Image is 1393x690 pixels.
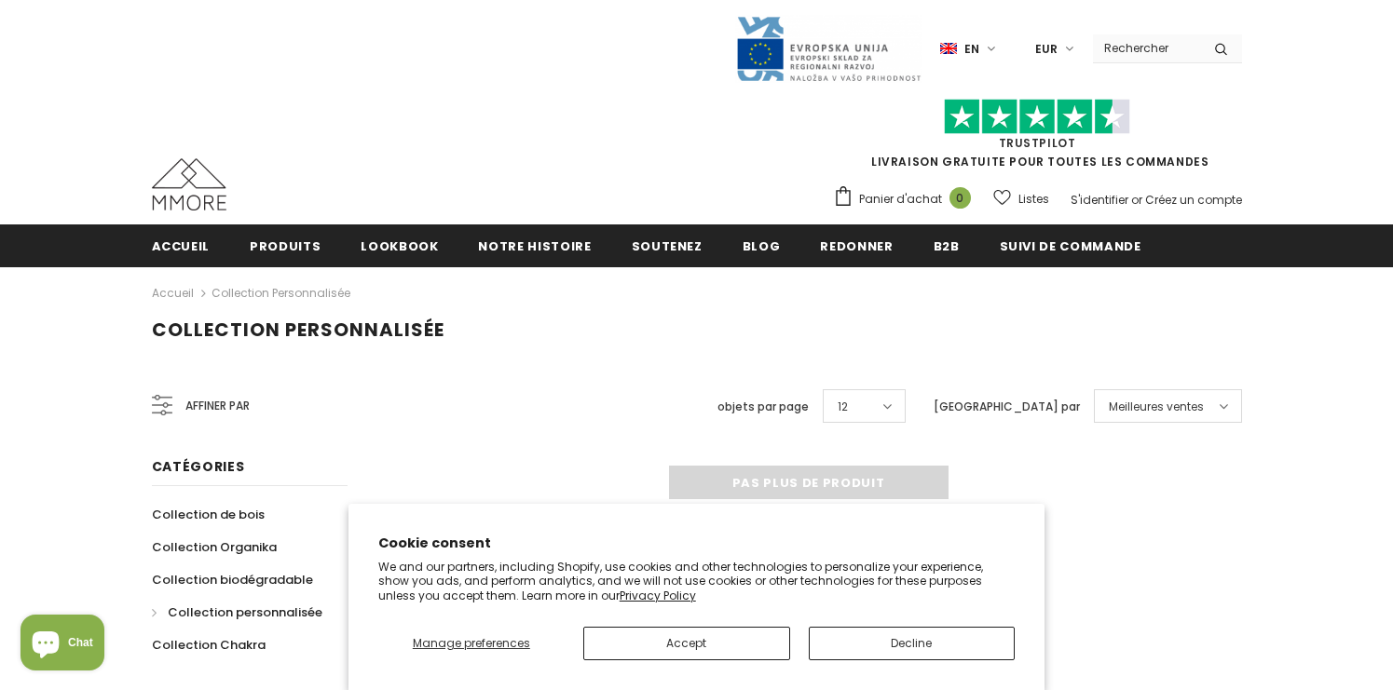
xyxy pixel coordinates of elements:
[934,398,1080,416] label: [GEOGRAPHIC_DATA] par
[735,15,922,83] img: Javni Razpis
[152,457,245,476] span: Catégories
[152,629,266,661] a: Collection Chakra
[250,237,321,255] span: Produits
[478,237,591,255] span: Notre histoire
[413,635,530,651] span: Manage preferences
[1071,192,1128,208] a: S'identifier
[152,506,265,523] span: Collection de bois
[250,224,321,266] a: Produits
[1000,224,1141,266] a: Suivi de commande
[743,237,781,255] span: Blog
[620,588,696,603] a: Privacy Policy
[478,224,591,266] a: Notre histoire
[378,560,1016,603] p: We and our partners, including Shopify, use cookies and other technologies to personalize your ex...
[949,187,971,209] span: 0
[859,190,942,209] span: Panier d'achat
[152,571,313,589] span: Collection biodégradable
[999,135,1076,151] a: TrustPilot
[152,237,211,255] span: Accueil
[152,531,277,563] a: Collection Organika
[168,603,322,621] span: Collection personnalisée
[717,398,809,416] label: objets par page
[934,224,960,266] a: B2B
[583,627,790,660] button: Accept
[632,224,703,266] a: soutenez
[809,627,1016,660] button: Decline
[152,538,277,556] span: Collection Organika
[152,317,444,343] span: Collection personnalisée
[152,224,211,266] a: Accueil
[1000,237,1141,255] span: Suivi de commande
[185,396,250,416] span: Affiner par
[833,185,980,213] a: Panier d'achat 0
[152,158,226,210] img: Cas MMORE
[1093,34,1200,61] input: Search Site
[993,183,1049,215] a: Listes
[838,398,848,416] span: 12
[152,498,265,531] a: Collection de bois
[152,596,322,629] a: Collection personnalisée
[1109,398,1204,416] span: Meilleures ventes
[15,615,110,675] inbox-online-store-chat: Shopify online store chat
[964,40,979,59] span: en
[1131,192,1142,208] span: or
[944,99,1130,135] img: Faites confiance aux étoiles pilotes
[152,563,313,596] a: Collection biodégradable
[152,282,194,304] a: Accueil
[934,237,960,255] span: B2B
[152,636,266,654] span: Collection Chakra
[833,107,1242,169] span: LIVRAISON GRATUITE POUR TOUTES LES COMMANDES
[940,41,957,57] img: i-lang-1.png
[361,224,438,266] a: Lookbook
[735,40,922,56] a: Javni Razpis
[1145,192,1242,208] a: Créez un compte
[378,534,1016,553] h2: Cookie consent
[212,285,350,301] a: Collection personnalisée
[820,237,893,255] span: Redonner
[743,224,781,266] a: Blog
[632,237,703,255] span: soutenez
[1018,190,1049,209] span: Listes
[378,627,565,660] button: Manage preferences
[820,224,893,266] a: Redonner
[1035,40,1058,59] span: EUR
[361,237,438,255] span: Lookbook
